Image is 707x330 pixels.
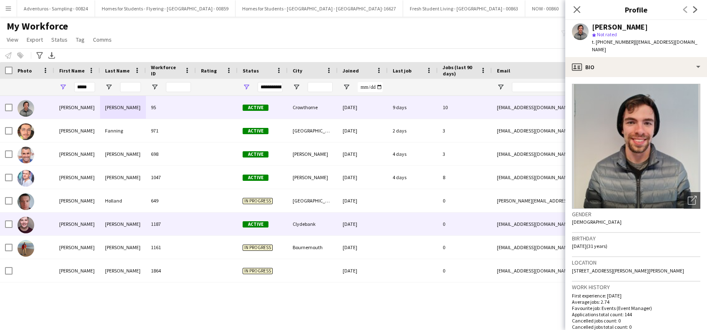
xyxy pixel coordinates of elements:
a: Status [48,34,71,45]
app-action-btn: Export XLSX [47,50,57,60]
div: [EMAIL_ADDRESS][DOMAIN_NAME] [492,259,659,282]
div: [PERSON_NAME] [54,259,100,282]
button: Open Filter Menu [59,83,67,91]
div: Fanning [100,119,146,142]
div: Crowthorne [288,96,338,119]
span: Last job [393,67,411,74]
div: [PERSON_NAME] [100,259,146,282]
a: Tag [73,34,88,45]
button: Open Filter Menu [243,83,250,91]
div: 3 [438,142,492,165]
div: [PERSON_NAME] [54,96,100,119]
div: [DATE] [338,119,388,142]
span: Rating [201,67,217,74]
span: Status [51,36,68,43]
div: [DATE] [338,96,388,119]
div: [PERSON_NAME] [288,142,338,165]
div: [PERSON_NAME] [54,189,100,212]
span: Not rated [597,31,617,37]
span: Active [243,221,268,227]
input: Last Name Filter Input [120,82,141,92]
div: [DATE] [338,189,388,212]
p: Average jobs: 2.74 [572,299,700,305]
span: [DATE] (31 years) [572,243,607,249]
h3: Gender [572,210,700,218]
div: 10 [438,96,492,119]
div: 649 [146,189,196,212]
input: Email Filter Input [512,82,654,92]
div: [PERSON_NAME] [100,96,146,119]
div: [PERSON_NAME] [100,166,146,189]
span: [STREET_ADDRESS][PERSON_NAME][PERSON_NAME] [572,267,684,274]
p: Favourite job: Events (Event Manager) [572,305,700,311]
input: First Name Filter Input [74,82,95,92]
div: [DATE] [338,166,388,189]
h3: Location [572,259,700,266]
p: Applications total count: 144 [572,311,700,317]
img: David Burroughs-Parke [18,100,34,117]
a: View [3,34,22,45]
p: Cancelled jobs count: 0 [572,317,700,324]
span: Photo [18,67,32,74]
button: Open Filter Menu [105,83,113,91]
span: Joined [343,67,359,74]
div: 0 [438,259,492,282]
div: 1187 [146,212,196,235]
div: [EMAIL_ADDRESS][DOMAIN_NAME] [492,142,659,165]
span: Comms [93,36,112,43]
div: [EMAIL_ADDRESS][DOMAIN_NAME] [492,212,659,235]
div: [EMAIL_ADDRESS][DOMAIN_NAME] [492,236,659,259]
div: 2 days [388,119,438,142]
h3: Profile [565,4,707,15]
div: 8 [438,166,492,189]
div: [GEOGRAPHIC_DATA] [288,189,338,212]
button: Homes for Students - [GEOGRAPHIC_DATA] - [GEOGRAPHIC_DATA]-16627 [236,0,403,17]
input: Workforce ID Filter Input [166,82,191,92]
div: Bio [565,57,707,77]
input: City Filter Input [308,82,333,92]
div: Bournemouth [288,236,338,259]
button: Open Filter Menu [293,83,300,91]
span: Export [27,36,43,43]
div: 1161 [146,236,196,259]
div: [PERSON_NAME] [592,23,648,31]
div: 0 [438,236,492,259]
div: [PERSON_NAME][EMAIL_ADDRESS][DOMAIN_NAME] [492,189,659,212]
div: Holland [100,189,146,212]
input: Joined Filter Input [358,82,383,92]
span: In progress [243,198,273,204]
div: [EMAIL_ADDRESS][DOMAIN_NAME] [492,166,659,189]
span: View [7,36,18,43]
p: First experience: [DATE] [572,292,700,299]
span: Active [243,151,268,157]
div: Clydebank [288,212,338,235]
img: david giffen [18,170,34,187]
img: Crew avatar or photo [572,84,700,209]
div: 3 [438,119,492,142]
span: City [293,67,302,74]
span: In progress [243,245,273,251]
div: [PERSON_NAME] [100,212,146,235]
span: Active [243,128,268,134]
div: [DATE] [338,259,388,282]
img: David Rodrigues [18,240,34,257]
img: David Fanning [18,123,34,140]
div: [PERSON_NAME] [54,236,100,259]
a: Comms [90,34,115,45]
span: | [EMAIL_ADDRESS][DOMAIN_NAME] [592,39,697,52]
div: 1047 [146,166,196,189]
div: [PERSON_NAME] [100,236,146,259]
button: Homes for Students - Flyering - [GEOGRAPHIC_DATA] - 00859 [95,0,236,17]
div: [DATE] [338,236,388,259]
span: Last Name [105,67,130,74]
button: Open Filter Menu [343,83,350,91]
div: 4 days [388,142,438,165]
div: [PERSON_NAME] [100,142,146,165]
div: [GEOGRAPHIC_DATA] [288,119,338,142]
div: 1864 [146,259,196,282]
div: [EMAIL_ADDRESS][DOMAIN_NAME] [492,119,659,142]
div: [PERSON_NAME] [288,166,338,189]
button: Open Filter Menu [497,83,504,91]
h3: Birthday [572,235,700,242]
div: 698 [146,142,196,165]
